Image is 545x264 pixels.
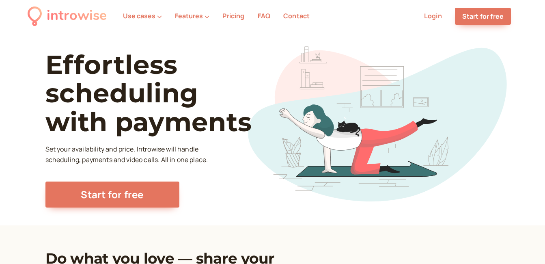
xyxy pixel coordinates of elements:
[424,11,442,20] a: Login
[123,12,162,19] button: Use cases
[175,12,209,19] button: Features
[283,11,310,20] a: Contact
[28,5,107,27] a: introwise
[258,11,270,20] a: FAQ
[45,144,210,165] p: Set your availability and price. Introwise will handle scheduling, payments and video calls. All ...
[504,225,545,264] iframe: Chat Widget
[455,8,511,25] a: Start for free
[45,182,179,208] a: Start for free
[47,5,107,27] div: introwise
[45,50,281,136] h1: Effortless scheduling with payments
[222,11,244,20] a: Pricing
